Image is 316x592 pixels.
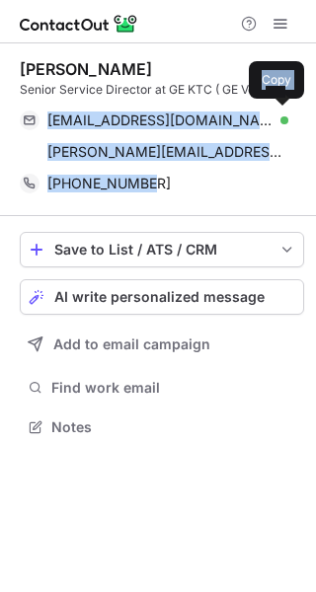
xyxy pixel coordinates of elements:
[20,279,304,315] button: AI write personalized message
[54,242,270,258] div: Save to List / ATS / CRM
[53,336,210,352] span: Add to email campaign
[20,232,304,267] button: save-profile-one-click
[20,327,304,362] button: Add to email campaign
[20,81,304,99] div: Senior Service Director at GE KTC ( GE Vernova )
[20,413,304,441] button: Notes
[51,418,296,436] span: Notes
[54,289,265,305] span: AI write personalized message
[20,59,152,79] div: [PERSON_NAME]
[20,12,138,36] img: ContactOut v5.3.10
[20,374,304,402] button: Find work email
[47,111,274,129] span: [EMAIL_ADDRESS][DOMAIN_NAME]
[51,379,296,397] span: Find work email
[47,175,171,192] span: [PHONE_NUMBER]
[47,143,288,161] span: [PERSON_NAME][EMAIL_ADDRESS][DOMAIN_NAME]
